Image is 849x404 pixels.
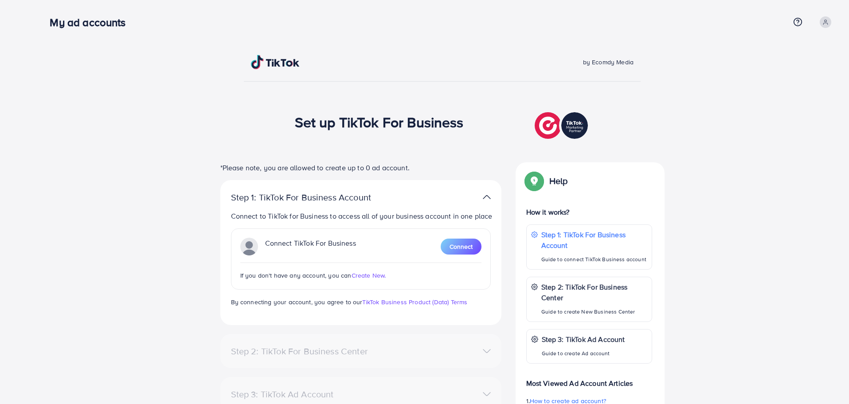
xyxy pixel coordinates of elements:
[240,271,352,280] span: If you don't have any account, you can
[535,110,590,141] img: TikTok partner
[526,207,652,217] p: How it works?
[542,348,625,359] p: Guide to create Ad account
[541,254,647,265] p: Guide to connect TikTok Business account
[542,334,625,345] p: Step 3: TikTok Ad Account
[251,55,300,69] img: TikTok
[526,371,652,388] p: Most Viewed Ad Account Articles
[483,191,491,204] img: TikTok partner
[583,58,634,67] span: by Ecomdy Media
[231,192,399,203] p: Step 1: TikTok For Business Account
[240,238,258,255] img: TikTok partner
[265,238,356,255] p: Connect TikTok For Business
[362,298,468,306] a: TikTok Business Product (Data) Terms
[541,229,647,251] p: Step 1: TikTok For Business Account
[295,114,464,130] h1: Set up TikTok For Business
[450,242,473,251] span: Connect
[441,239,481,255] button: Connect
[541,282,647,303] p: Step 2: TikTok For Business Center
[352,271,386,280] span: Create New.
[549,176,568,186] p: Help
[220,162,501,173] p: *Please note, you are allowed to create up to 0 ad account.
[526,173,542,189] img: Popup guide
[50,16,133,29] h3: My ad accounts
[541,306,647,317] p: Guide to create New Business Center
[231,297,491,307] p: By connecting your account, you agree to our
[231,211,494,221] p: Connect to TikTok for Business to access all of your business account in one place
